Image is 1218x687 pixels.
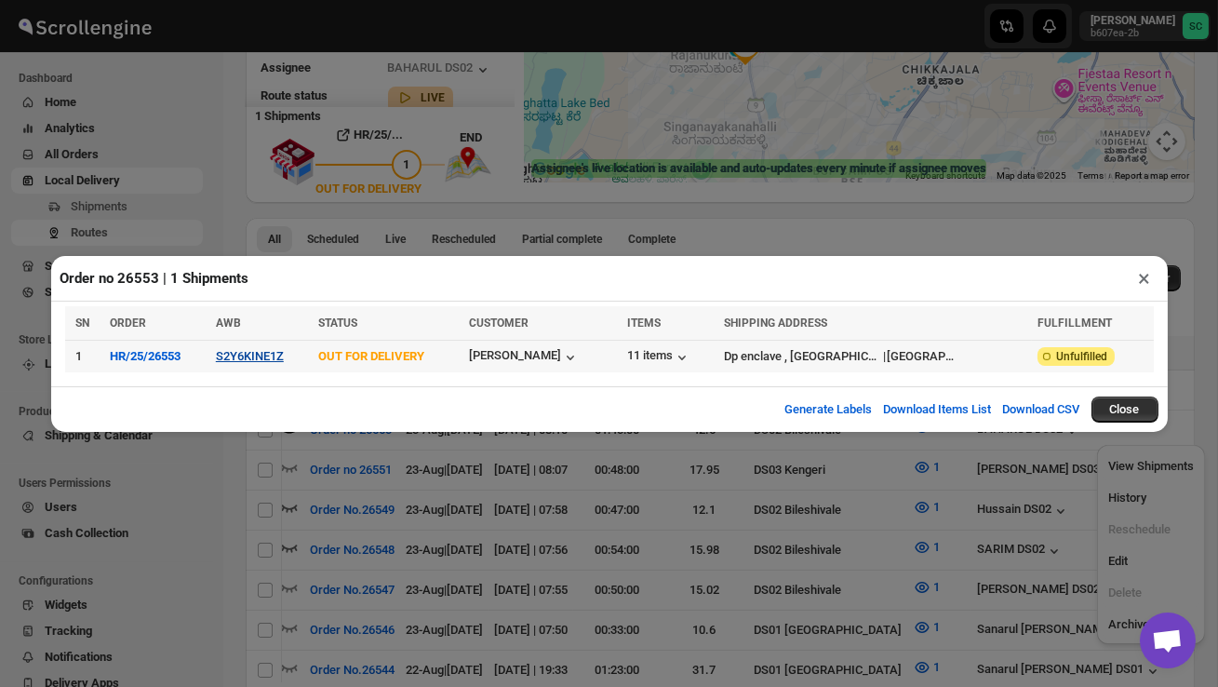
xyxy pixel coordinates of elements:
h2: Order no 26553 | 1 Shipments [60,269,249,288]
span: SN [76,317,90,330]
button: S2Y6KINE1Z [216,349,284,363]
button: Generate Labels [774,391,884,428]
button: 11 items [627,348,691,367]
a: Open chat [1140,613,1196,668]
button: × [1131,265,1158,291]
button: Close [1091,397,1158,423]
span: OUT FOR DELIVERY [318,349,424,363]
button: [PERSON_NAME] [469,348,580,367]
span: ORDER [110,317,146,330]
span: STATUS [318,317,357,330]
span: SHIPPING ADDRESS [724,317,827,330]
button: HR/25/26553 [110,349,181,363]
span: FULFILLMENT [1037,317,1112,330]
button: Download CSV [992,391,1091,428]
span: ITEMS [627,317,661,330]
td: 1 [65,340,105,372]
button: Download Items List [873,391,1003,428]
span: Unfulfilled [1056,349,1107,364]
span: AWB [216,317,241,330]
span: CUSTOMER [469,317,529,330]
div: [GEOGRAPHIC_DATA] [887,347,956,366]
div: | [724,347,1026,366]
div: Dp enclave , [GEOGRAPHIC_DATA] [724,347,882,366]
